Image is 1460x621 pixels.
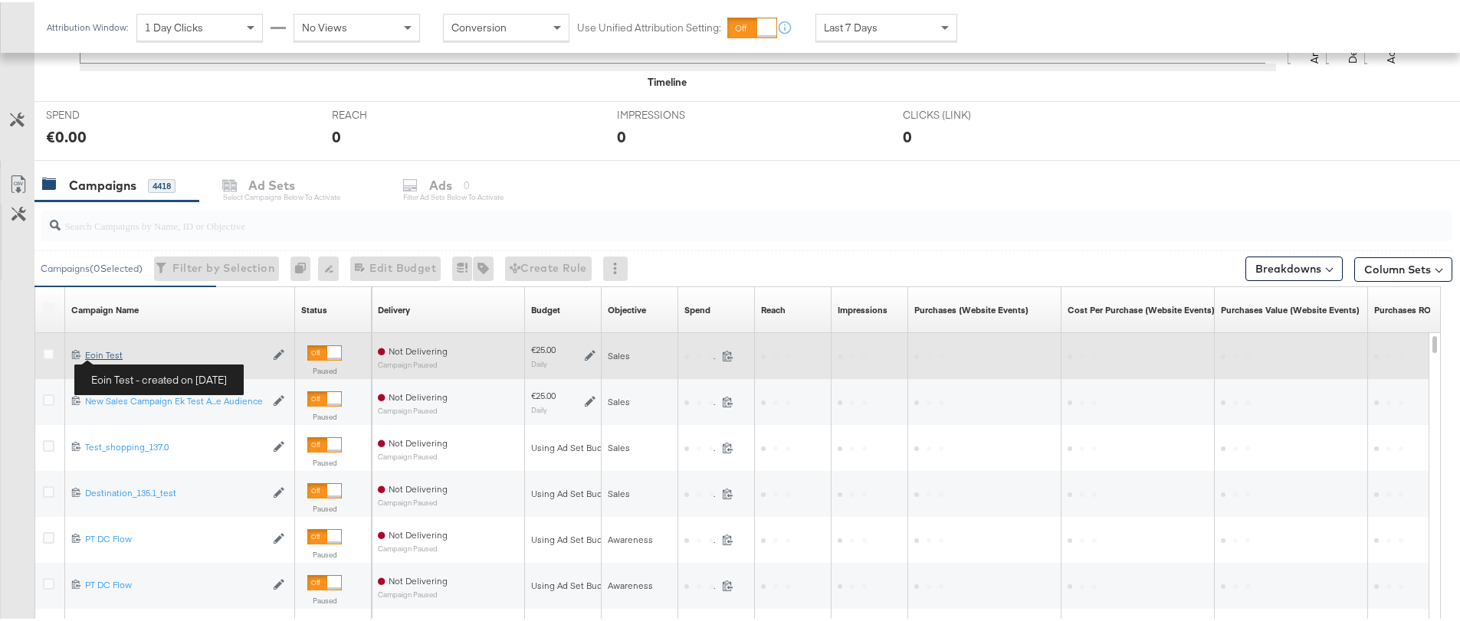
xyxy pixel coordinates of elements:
div: Purchases Value (Website Events) [1221,302,1360,314]
div: Destination_135.1_test [85,485,265,497]
span: Last 7 Days [824,18,878,32]
a: Destination_135.1_test [85,485,265,498]
div: Using Ad Set Budget [531,485,616,498]
div: €25.00 [531,387,556,400]
div: 0 [332,123,341,145]
span: REACH [332,106,447,120]
div: Spend [684,302,710,314]
span: CLICKS (LINK) [903,106,1018,120]
label: Paused [307,547,342,557]
a: Reflects the ability of your Ad Campaign to achieve delivery based on ad states, schedule and bud... [378,302,410,314]
button: Column Sets [1354,255,1452,279]
span: IMPRESSIONS [617,106,732,120]
div: Campaigns ( 0 Selected) [41,260,143,273]
span: Awareness [608,531,653,543]
div: 4418 [148,177,176,191]
span: Not Delivering [389,389,448,400]
div: 0 [903,123,912,145]
span: Not Delivering [389,481,448,492]
sub: Campaign Paused [378,542,448,551]
sub: Campaign Paused [378,496,448,505]
sub: Daily [531,403,547,412]
div: 0 [290,254,318,279]
a: The number of times a purchase was made tracked by your Custom Audience pixel on your website aft... [914,302,1029,314]
sub: Campaign Paused [378,450,448,459]
label: Paused [307,456,342,466]
span: No Views [302,18,347,32]
div: €25.00 [531,342,556,354]
a: Test_shopping_137.0 [85,439,265,452]
label: Paused [307,364,342,374]
button: Breakdowns [1245,254,1343,279]
span: Sales [608,485,630,497]
div: PT DC Flow [85,577,265,589]
div: New Sales Campaign Ek Test A...e Audience [85,393,265,405]
span: Awareness [608,577,653,589]
span: 1 Day Clicks [145,18,203,32]
div: Impressions [838,302,887,314]
div: Test_shopping_137.0 [85,439,265,451]
div: Using Ad Set Budget [531,577,616,590]
label: Paused [307,502,342,512]
div: PT DC Flow [85,531,265,543]
div: Purchases (Website Events) [914,302,1029,314]
span: Not Delivering [389,527,448,538]
span: Sales [608,348,630,359]
div: Using Ad Set Budget [531,531,616,544]
div: Attribution Window: [46,20,129,31]
span: Not Delivering [389,343,448,355]
a: Shows the current state of your Ad Campaign. [301,302,327,314]
div: Budget [531,302,560,314]
div: Cost Per Purchase (Website Events) [1068,302,1215,314]
a: Your campaign's objective. [608,302,646,314]
div: Campaigns [69,175,136,192]
span: Not Delivering [389,573,448,584]
div: Eoin Test [85,347,265,359]
a: The maximum amount you're willing to spend on your ads, on average each day or over the lifetime ... [531,302,560,314]
span: SPEND [46,106,161,120]
a: Eoin Test [85,347,265,360]
div: 0 [617,123,626,145]
div: Campaign Name [71,302,139,314]
span: Sales [608,394,630,405]
sub: Campaign Paused [378,404,448,413]
a: The total value of the purchase actions tracked by your Custom Audience pixel on your website aft... [1221,302,1360,314]
a: The number of people your ad was served to. [761,302,786,314]
sub: Daily [531,357,547,366]
div: Status [301,302,327,314]
div: Delivery [378,302,410,314]
label: Use Unified Attribution Setting: [577,18,721,33]
div: Objective [608,302,646,314]
label: Paused [307,410,342,420]
label: Paused [307,593,342,603]
sub: Campaign Paused [378,358,448,367]
a: Your campaign name. [71,302,139,314]
div: Using Ad Set Budget [531,440,616,452]
span: Not Delivering [389,435,448,446]
div: €0.00 [46,123,87,145]
a: New Sales Campaign Ek Test A...e Audience [85,393,265,406]
div: Reach [761,302,786,314]
span: Sales [608,440,630,451]
span: Conversion [451,18,507,32]
sub: Campaign Paused [378,588,448,596]
a: The number of times your ad was served. On mobile apps an ad is counted as served the first time ... [838,302,887,314]
a: PT DC Flow [85,531,265,544]
input: Search Campaigns by Name, ID or Objective [61,202,1323,232]
a: The total amount spent to date. [684,302,710,314]
a: PT DC Flow [85,577,265,590]
a: The average cost for each purchase tracked by your Custom Audience pixel on your website after pe... [1068,302,1215,314]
